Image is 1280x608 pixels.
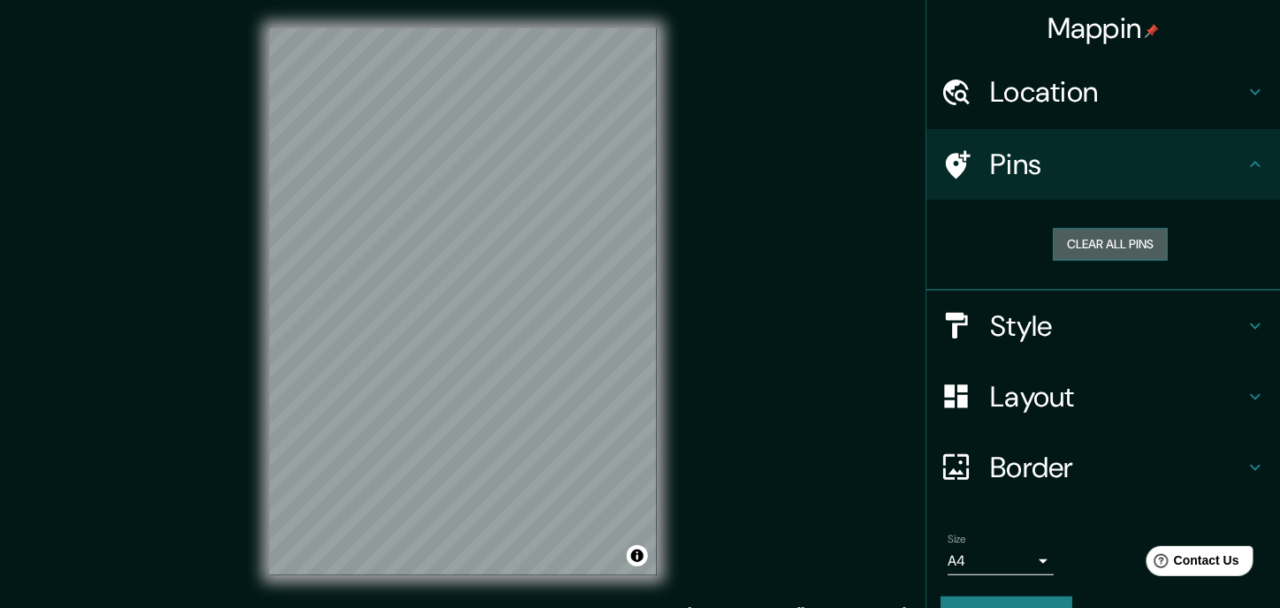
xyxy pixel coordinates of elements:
[948,547,1054,575] div: A4
[270,28,657,575] canvas: Map
[926,432,1280,503] div: Border
[627,545,648,566] button: Toggle attribution
[1123,539,1261,589] iframe: Help widget launcher
[1053,228,1168,261] button: Clear all pins
[1145,24,1159,38] img: pin-icon.png
[990,308,1245,344] h4: Style
[990,379,1245,414] h4: Layout
[990,147,1245,182] h4: Pins
[990,450,1245,485] h4: Border
[1048,11,1160,46] h4: Mappin
[926,361,1280,432] div: Layout
[926,129,1280,200] div: Pins
[948,531,966,546] label: Size
[926,291,1280,361] div: Style
[990,74,1245,110] h4: Location
[926,57,1280,127] div: Location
